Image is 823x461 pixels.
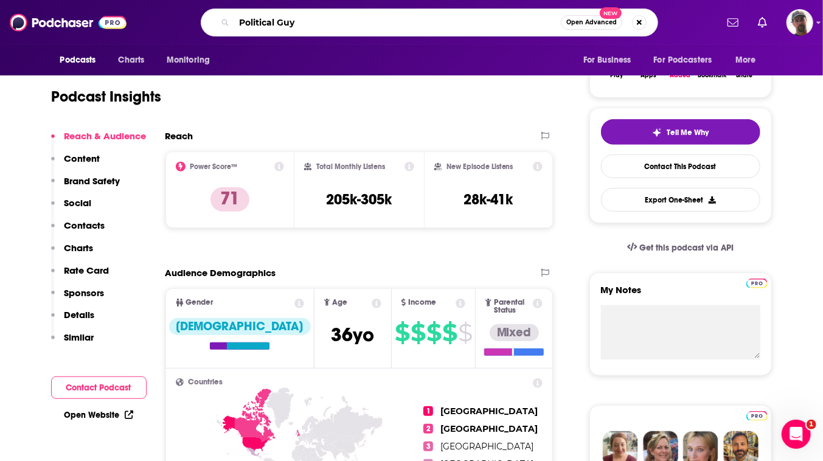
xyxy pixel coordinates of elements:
button: Contacts [51,220,105,242]
span: Logged in as cjPurdy [787,9,813,36]
a: Open Website [64,410,133,420]
span: Charts [119,52,145,69]
div: Mixed [490,324,539,341]
span: Open Advanced [566,19,617,26]
iframe: Intercom live chat [782,420,811,449]
button: Details [51,309,95,331]
h1: Podcast Insights [52,88,162,106]
button: Sponsors [51,287,105,310]
img: Podchaser Pro [746,411,768,421]
span: [GEOGRAPHIC_DATA] [440,441,533,452]
span: Countries [189,378,223,386]
a: Contact This Podcast [601,154,760,178]
span: Podcasts [60,52,96,69]
span: 2 [423,424,433,434]
div: Search podcasts, credits, & more... [201,9,658,36]
label: My Notes [601,284,760,305]
button: open menu [52,49,112,72]
h2: Audience Demographics [165,267,276,279]
h2: Total Monthly Listens [316,162,385,171]
a: Charts [111,49,152,72]
button: Brand Safety [51,175,120,198]
p: Content [64,153,100,164]
button: Contact Podcast [51,376,147,399]
input: Search podcasts, credits, & more... [234,13,561,32]
span: Get this podcast via API [639,243,734,253]
p: Social [64,197,92,209]
span: More [735,52,756,69]
h3: 28k-41k [464,190,513,209]
button: open menu [575,49,647,72]
button: Similar [51,331,94,354]
p: Rate Card [64,265,109,276]
a: Pro website [746,277,768,288]
h2: New Episode Listens [446,162,513,171]
span: New [600,7,622,19]
div: Added [670,72,691,79]
span: $ [395,323,409,342]
span: Tell Me Why [667,128,709,137]
button: Social [51,197,92,220]
p: 71 [210,187,249,212]
span: Monitoring [167,52,210,69]
div: Bookmark [698,72,726,79]
img: Podchaser Pro [746,279,768,288]
p: Charts [64,242,94,254]
img: tell me why sparkle [652,128,662,137]
span: $ [426,323,441,342]
div: Apps [641,72,656,79]
p: Similar [64,331,94,343]
button: Charts [51,242,94,265]
span: For Business [583,52,631,69]
h2: Reach [165,130,193,142]
button: Reach & Audience [51,130,147,153]
p: Brand Safety [64,175,120,187]
div: Share [736,72,752,79]
span: $ [442,323,457,342]
span: [GEOGRAPHIC_DATA] [440,406,538,417]
span: 1 [423,406,433,416]
p: Reach & Audience [64,130,147,142]
span: 1 [807,420,816,429]
button: Show profile menu [787,9,813,36]
span: For Podcasters [654,52,712,69]
div: Play [610,72,623,79]
button: Open AdvancedNew [561,15,622,30]
span: Age [332,299,347,307]
img: Podchaser - Follow, Share and Rate Podcasts [10,11,127,34]
button: Content [51,153,100,175]
a: Show notifications dropdown [753,12,772,33]
a: Pro website [746,409,768,421]
p: Sponsors [64,287,105,299]
h3: 205k-305k [326,190,392,209]
button: Rate Card [51,265,109,287]
span: 3 [423,442,433,451]
a: Get this podcast via API [617,233,744,263]
button: tell me why sparkleTell Me Why [601,119,760,145]
span: $ [411,323,425,342]
p: Contacts [64,220,105,231]
a: Show notifications dropdown [723,12,743,33]
span: Income [408,299,436,307]
h2: Power Score™ [190,162,238,171]
img: User Profile [787,9,813,36]
button: open menu [727,49,771,72]
span: 36 yo [331,323,374,347]
button: Export One-Sheet [601,188,760,212]
div: [DEMOGRAPHIC_DATA] [169,318,311,335]
span: $ [458,323,472,342]
p: Details [64,309,95,321]
span: [GEOGRAPHIC_DATA] [440,423,538,434]
button: open menu [158,49,226,72]
button: open menu [646,49,730,72]
span: Parental Status [494,299,531,314]
span: Gender [186,299,214,307]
